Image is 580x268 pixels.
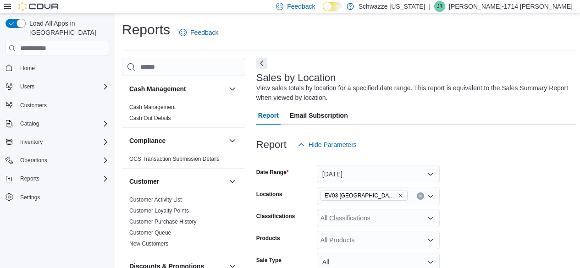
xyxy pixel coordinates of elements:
button: Next [256,58,267,69]
button: Customers [2,98,113,112]
span: J1 [437,1,443,12]
button: Clear input [417,192,424,200]
button: Customer [227,176,238,187]
span: Inventory [17,137,109,148]
button: Compliance [227,135,238,146]
span: Home [17,62,109,73]
label: Products [256,235,280,242]
button: Customer [129,177,225,186]
label: Classifications [256,213,295,220]
button: Hide Parameters [294,136,360,154]
label: Locations [256,191,282,198]
span: Inventory [20,138,43,146]
a: Customer Purchase History [129,219,197,225]
span: Home [20,65,35,72]
p: Schwazze [US_STATE] [359,1,425,12]
button: Open list of options [427,214,434,222]
span: Customers [20,102,47,109]
button: Compliance [129,136,225,145]
span: Report [258,106,279,125]
span: Operations [17,155,109,166]
a: Home [17,63,39,74]
button: Open list of options [427,192,434,200]
span: Customer Activity List [129,196,182,203]
h3: Sales by Location [256,72,336,83]
a: Customers [17,100,50,111]
span: Customer Queue [129,229,171,236]
label: Date Range [256,169,289,176]
a: Customer Activity List [129,197,182,203]
button: Users [2,80,113,93]
span: Reports [20,175,39,182]
label: Sale Type [256,257,282,264]
h3: Cash Management [129,84,186,93]
button: Settings [2,191,113,204]
span: Feedback [287,2,315,11]
button: Home [2,61,113,74]
div: View sales totals by location for a specified date range. This report is equivalent to the Sales ... [256,83,572,103]
span: Settings [17,191,109,203]
a: Cash Management [129,104,176,110]
a: Settings [17,192,44,203]
img: Cova [18,2,60,11]
span: Users [20,83,34,90]
h1: Reports [122,21,170,39]
button: Catalog [2,117,113,130]
button: Open list of options [427,236,434,244]
a: Customer Loyalty Points [129,208,189,214]
button: Operations [17,155,51,166]
button: Users [17,81,38,92]
button: Inventory [17,137,46,148]
p: | [429,1,431,12]
a: Feedback [176,23,222,42]
span: Hide Parameters [309,140,357,149]
span: EV03 West Central [320,191,408,201]
p: [PERSON_NAME]-1714 [PERSON_NAME] [449,1,573,12]
span: Feedback [190,28,218,37]
span: Catalog [20,120,39,127]
button: Catalog [17,118,43,129]
span: Catalog [17,118,109,129]
span: Customers [17,99,109,111]
button: Inventory [2,136,113,148]
button: Reports [2,172,113,185]
button: Operations [2,154,113,167]
span: OCS Transaction Submission Details [129,155,220,163]
button: Remove EV03 West Central from selection in this group [398,193,403,198]
div: Justin-1714 Sullivan [434,1,445,12]
span: Reports [17,173,109,184]
span: Customer Loyalty Points [129,207,189,214]
button: Cash Management [227,83,238,94]
span: Operations [20,157,47,164]
span: Users [17,81,109,92]
nav: Complex example [6,57,109,228]
span: EV03 [GEOGRAPHIC_DATA] [325,191,396,200]
a: Cash Out Details [129,115,171,121]
span: New Customers [129,240,168,247]
button: Reports [17,173,43,184]
span: Settings [20,194,40,201]
h3: Report [256,139,287,150]
div: Customer [122,194,245,253]
h3: Compliance [129,136,166,145]
button: [DATE] [317,165,440,183]
h3: Customer [129,177,159,186]
span: Email Subscription [290,106,348,125]
button: Cash Management [129,84,225,93]
span: Customer Purchase History [129,218,197,225]
a: New Customers [129,241,168,247]
div: Compliance [122,153,245,168]
a: OCS Transaction Submission Details [129,156,220,162]
a: Customer Queue [129,230,171,236]
span: Load All Apps in [GEOGRAPHIC_DATA] [26,19,109,37]
div: Cash Management [122,102,245,127]
input: Dark Mode [323,2,342,11]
